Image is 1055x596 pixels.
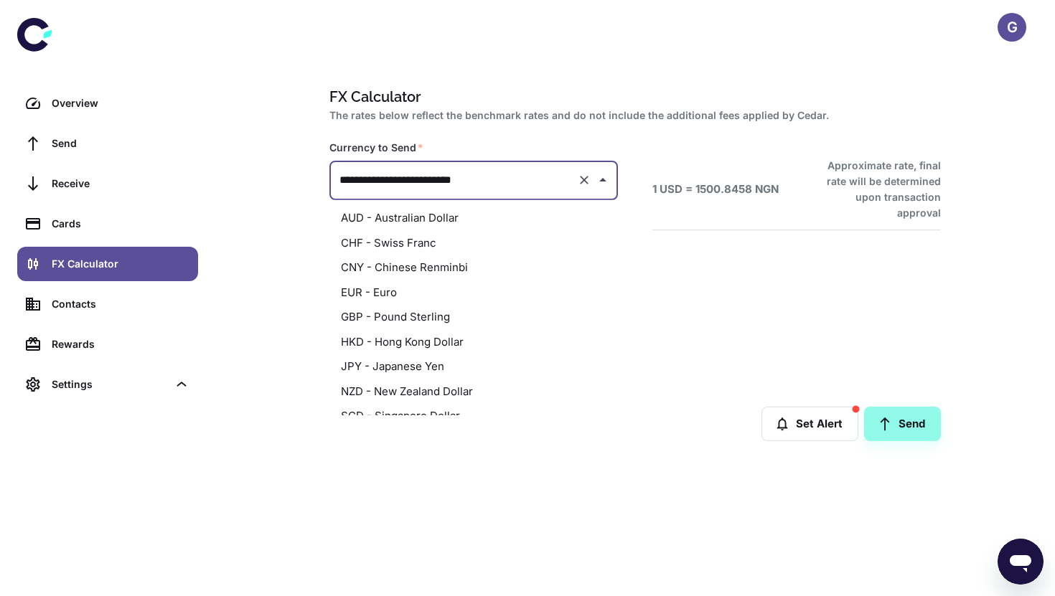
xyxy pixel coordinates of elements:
[17,86,198,120] a: Overview
[52,95,189,111] div: Overview
[17,247,198,281] a: FX Calculator
[652,181,779,198] h6: 1 USD = 1500.8458 NGN
[17,166,198,201] a: Receive
[52,176,189,191] div: Receive
[329,379,618,404] li: NZD - New Zealand Dollar
[329,354,618,379] li: JPY - Japanese Yen
[52,377,168,392] div: Settings
[593,170,613,190] button: Close
[329,255,618,280] li: CNY - Chinese Renminbi
[329,305,618,330] li: GBP - Pound Sterling
[52,296,189,312] div: Contacts
[52,136,189,151] div: Send
[574,170,594,190] button: Clear
[998,539,1044,585] iframe: Button to launch messaging window
[17,207,198,241] a: Cards
[17,287,198,321] a: Contacts
[52,336,189,352] div: Rewards
[329,206,618,231] li: AUD - Australian Dollar
[329,141,423,155] label: Currency to Send
[17,126,198,161] a: Send
[329,230,618,255] li: CHF - Swiss Franc
[52,216,189,232] div: Cards
[329,86,935,108] h1: FX Calculator
[17,367,198,402] div: Settings
[329,329,618,354] li: HKD - Hong Kong Dollar
[864,407,941,441] a: Send
[329,404,618,429] li: SGD - Singapore Dollar
[998,13,1026,42] button: G
[329,280,618,305] li: EUR - Euro
[811,158,941,221] h6: Approximate rate, final rate will be determined upon transaction approval
[761,407,858,441] button: Set Alert
[52,256,189,272] div: FX Calculator
[17,327,198,361] a: Rewards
